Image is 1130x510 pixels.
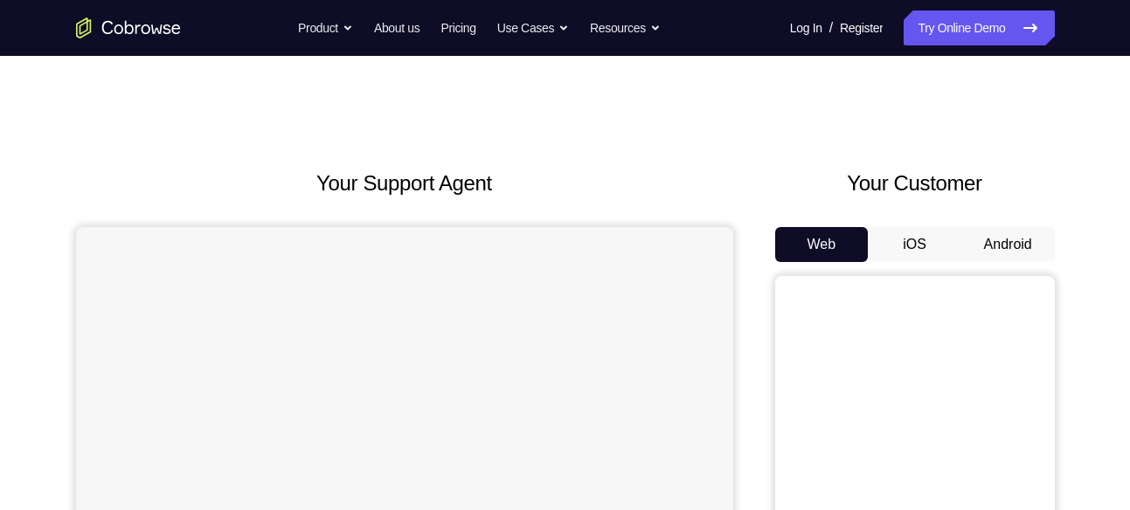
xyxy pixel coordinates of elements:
[829,17,833,38] span: /
[775,227,869,262] button: Web
[590,10,661,45] button: Resources
[868,227,961,262] button: iOS
[497,10,569,45] button: Use Cases
[374,10,419,45] a: About us
[440,10,475,45] a: Pricing
[840,10,883,45] a: Register
[298,10,353,45] button: Product
[76,17,181,38] a: Go to the home page
[961,227,1055,262] button: Android
[790,10,822,45] a: Log In
[76,168,733,199] h2: Your Support Agent
[775,168,1055,199] h2: Your Customer
[904,10,1054,45] a: Try Online Demo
